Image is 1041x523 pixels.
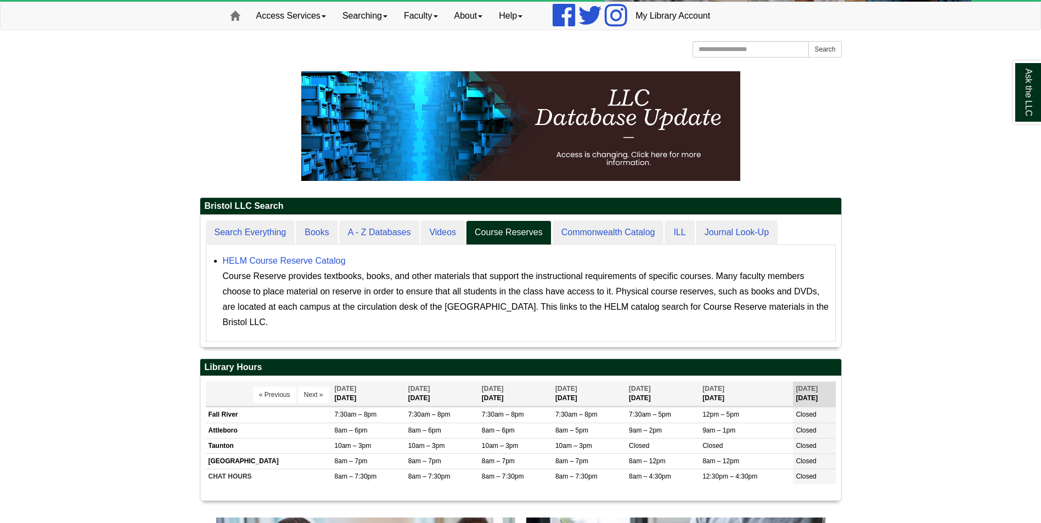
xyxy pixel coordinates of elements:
a: Videos [420,220,465,245]
button: Search [808,41,841,58]
a: My Library Account [627,2,718,30]
span: 8am – 6pm [408,427,441,434]
span: [DATE] [408,385,430,393]
th: [DATE] [553,382,626,406]
span: 7:30am – 8pm [555,411,598,418]
span: 8am – 7:30pm [335,473,377,480]
span: 10am – 3pm [335,442,372,450]
span: [DATE] [796,385,818,393]
span: Closed [796,411,816,418]
a: ILL [665,220,694,245]
span: [DATE] [702,385,724,393]
span: [DATE] [555,385,577,393]
button: « Previous [253,386,296,403]
span: Closed [796,473,816,480]
span: 8am – 7:30pm [555,473,598,480]
span: 12pm – 5pm [702,411,739,418]
span: 8am – 6pm [335,427,368,434]
th: [DATE] [700,382,793,406]
a: Access Services [248,2,334,30]
td: Fall River [206,407,332,423]
td: [GEOGRAPHIC_DATA] [206,453,332,469]
th: [DATE] [406,382,479,406]
span: Closed [702,442,723,450]
span: 8am – 7pm [335,457,368,465]
span: 8am – 7pm [482,457,515,465]
span: Closed [796,457,816,465]
a: Search Everything [206,220,295,245]
span: 8am – 7pm [555,457,588,465]
td: Attleboro [206,423,332,438]
a: Searching [334,2,396,30]
span: 10am – 3pm [555,442,592,450]
span: 8am – 7:30pm [408,473,451,480]
a: Help [491,2,531,30]
td: Taunton [206,438,332,453]
span: [DATE] [335,385,357,393]
h2: Bristol LLC Search [200,198,841,215]
button: Next » [298,386,329,403]
span: 8am – 5pm [555,427,588,434]
th: [DATE] [479,382,553,406]
th: [DATE] [626,382,700,406]
a: Journal Look-Up [696,220,778,245]
span: 8am – 12pm [629,457,666,465]
span: 12:30pm – 4:30pm [702,473,757,480]
span: [DATE] [629,385,651,393]
span: 9am – 1pm [702,427,735,434]
a: HELM Course Reserve Catalog [223,256,346,265]
a: Commonwealth Catalog [553,220,664,245]
span: 8am – 4:30pm [629,473,671,480]
span: 10am – 3pm [408,442,445,450]
span: 8am – 12pm [702,457,739,465]
h2: Library Hours [200,359,841,376]
span: 8am – 6pm [482,427,515,434]
span: Closed [796,442,816,450]
span: 7:30am – 8pm [335,411,377,418]
td: CHAT HOURS [206,469,332,484]
span: 10am – 3pm [482,442,519,450]
span: 7:30am – 8pm [482,411,524,418]
span: Closed [629,442,649,450]
span: 7:30am – 8pm [408,411,451,418]
a: About [446,2,491,30]
span: 9am – 2pm [629,427,662,434]
a: Books [296,220,337,245]
span: 8am – 7pm [408,457,441,465]
span: Closed [796,427,816,434]
img: HTML tutorial [301,71,740,181]
a: A - Z Databases [339,220,420,245]
th: [DATE] [332,382,406,406]
span: 7:30am – 5pm [629,411,671,418]
a: Course Reserves [466,220,552,245]
a: Faculty [396,2,446,30]
span: [DATE] [482,385,504,393]
span: 8am – 7:30pm [482,473,524,480]
th: [DATE] [793,382,835,406]
div: Course Reserve provides textbooks, books, and other materials that support the instructional requ... [223,269,830,330]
